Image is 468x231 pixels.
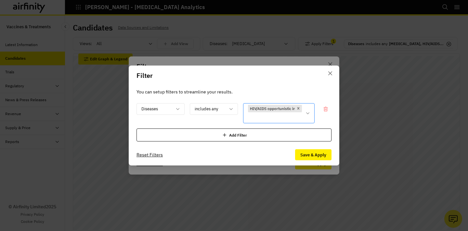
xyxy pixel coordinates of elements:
button: Reset Filters [136,150,163,160]
button: Close [325,68,335,79]
p: You can setup filters to streamline your results. [136,88,331,95]
p: HIV/AIDS opportunistic infections [250,106,310,112]
div: Add Filter [136,128,331,141]
header: Filter [129,66,339,86]
button: Save & Apply [295,149,331,160]
div: Remove [object Object] [295,105,302,113]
